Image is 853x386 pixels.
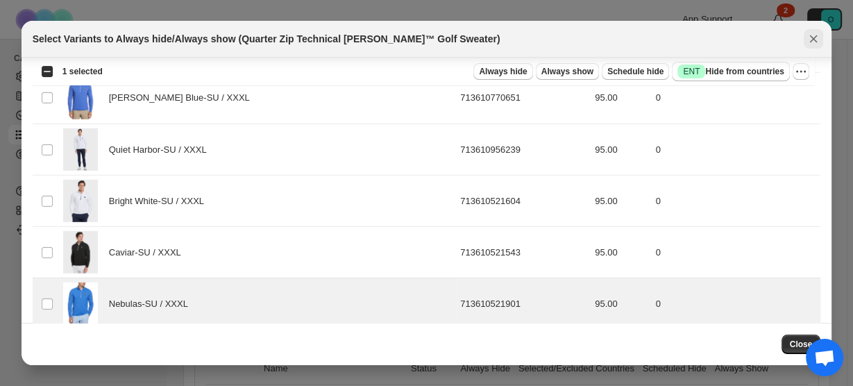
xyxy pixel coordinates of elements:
[479,66,527,77] span: Always hide
[109,246,188,260] span: Caviar-SU / XXXL
[602,63,669,80] button: Schedule hide
[33,32,500,46] h2: Select Variants to Always hide/Always show (Quarter Zip Technical [PERSON_NAME]™ Golf Sweater)
[456,72,591,124] td: 713610770651
[672,62,789,81] button: SuccessENTHide from countries
[541,66,593,77] span: Always show
[62,66,103,77] span: 1 selected
[63,77,98,119] img: Quarter-Zip-Technical-Earltm-Golf-Sweater-Amparo-Blue-SU-Original-Penguin-18.jpg
[456,278,591,330] td: 713610521901
[652,176,821,227] td: 0
[473,63,532,80] button: Always hide
[109,297,196,311] span: Nebulas-SU / XXXL
[109,143,214,157] span: Quiet Harbor-SU / XXXL
[652,278,821,330] td: 0
[456,227,591,278] td: 713610521543
[63,231,98,274] img: Quarter-Zip-Technical-Earltm-Golf-Sweater-Caviar-SU-Original-Penguin-17.jpg
[109,91,257,105] span: [PERSON_NAME] Blue-SU / XXXL
[793,63,809,80] button: More actions
[456,124,591,176] td: 713610956239
[804,29,823,49] button: Close
[652,124,821,176] td: 0
[677,65,784,78] span: Hide from countries
[652,227,821,278] td: 0
[63,283,98,325] img: Quarter-Zip-Technical-Earltm-Golf-Sweater-Nebulas-SU-Original-Penguin-12.jpg
[782,335,821,354] button: Close
[63,128,98,171] img: Quarter-Zip-Technical-Earltm-Golf-Sweater-French-Blue-SU-Original-Penguin.jpg
[591,124,652,176] td: 95.00
[607,66,664,77] span: Schedule hide
[591,278,652,330] td: 95.00
[652,72,821,124] td: 0
[63,180,98,222] img: Quarter-Zip-Technical-Earltm-Golf-Sweater-Bright-White-SU-Original-Penguin-20.jpg
[806,339,843,376] div: Open chat
[109,194,212,208] span: Bright White-SU / XXXL
[591,72,652,124] td: 95.00
[456,176,591,227] td: 713610521604
[683,66,700,77] span: ENT
[591,176,652,227] td: 95.00
[591,227,652,278] td: 95.00
[790,339,813,350] span: Close
[536,63,599,80] button: Always show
